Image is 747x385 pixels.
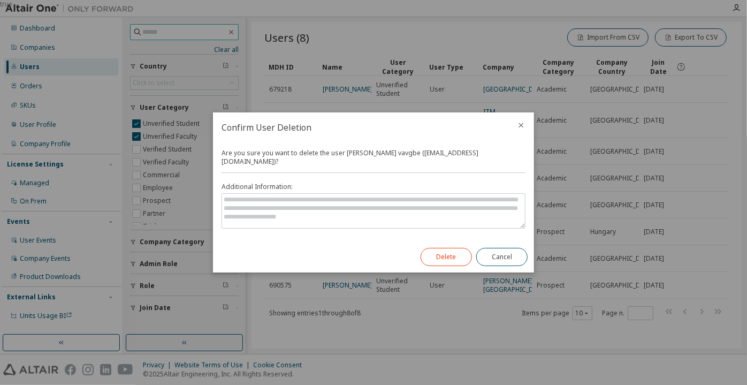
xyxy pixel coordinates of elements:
[476,248,528,266] button: Cancel
[222,183,525,191] label: Additional Information:
[517,121,525,130] button: close
[222,149,525,229] div: Are you sure you want to delete the user [PERSON_NAME] vavgbe ([EMAIL_ADDRESS][DOMAIN_NAME])?
[213,112,508,142] h2: Confirm User Deletion
[421,248,472,266] button: Delete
